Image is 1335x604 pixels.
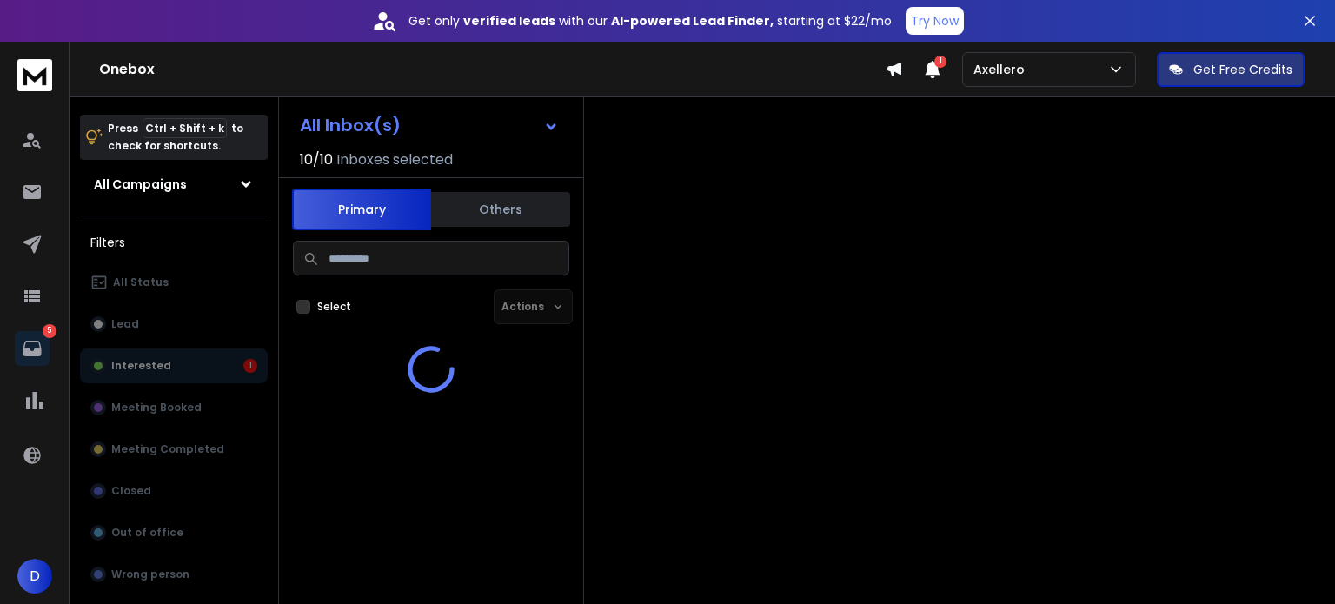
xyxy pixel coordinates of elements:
[15,331,50,366] a: 5
[1193,61,1292,78] p: Get Free Credits
[80,167,268,202] button: All Campaigns
[143,118,227,138] span: Ctrl + Shift + k
[1157,52,1305,87] button: Get Free Credits
[906,7,964,35] button: Try Now
[934,56,946,68] span: 1
[43,324,56,338] p: 5
[336,149,453,170] h3: Inboxes selected
[286,108,573,143] button: All Inbox(s)
[292,189,431,230] button: Primary
[17,59,52,91] img: logo
[408,12,892,30] p: Get only with our starting at $22/mo
[99,59,886,80] h1: Onebox
[300,116,401,134] h1: All Inbox(s)
[17,559,52,594] button: D
[94,176,187,193] h1: All Campaigns
[431,190,570,229] button: Others
[300,149,333,170] span: 10 / 10
[317,300,351,314] label: Select
[911,12,959,30] p: Try Now
[611,12,774,30] strong: AI-powered Lead Finder,
[108,120,243,155] p: Press to check for shortcuts.
[973,61,1032,78] p: Axellero
[80,230,268,255] h3: Filters
[463,12,555,30] strong: verified leads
